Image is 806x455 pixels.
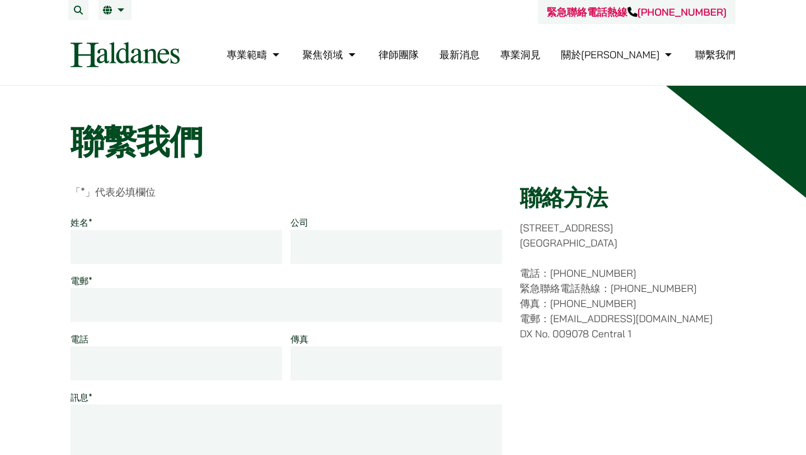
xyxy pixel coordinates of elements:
a: 聯繫我們 [695,48,735,61]
label: 電郵 [71,275,92,286]
a: 關於何敦 [561,48,674,61]
a: 繁 [103,6,127,15]
label: 姓名 [71,217,92,228]
label: 公司 [290,217,308,228]
h2: 聯絡方法 [520,184,735,211]
a: 專業洞見 [500,48,541,61]
label: 訊息 [71,392,92,403]
label: 傳真 [290,333,308,345]
p: 「 」代表必填欄位 [71,184,502,199]
img: Logo of Haldanes [71,42,180,67]
a: 聚焦領域 [303,48,358,61]
a: 專業範疇 [227,48,282,61]
label: 電話 [71,333,88,345]
p: [STREET_ADDRESS] [GEOGRAPHIC_DATA] [520,220,735,250]
h1: 聯繫我們 [71,122,735,162]
a: 緊急聯絡電話熱線[PHONE_NUMBER] [547,6,727,18]
a: 律師團隊 [378,48,419,61]
p: 電話：[PHONE_NUMBER] 緊急聯絡電話熱線：[PHONE_NUMBER] 傳真：[PHONE_NUMBER] 電郵：[EMAIL_ADDRESS][DOMAIN_NAME] DX No... [520,266,735,341]
a: 最新消息 [439,48,480,61]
